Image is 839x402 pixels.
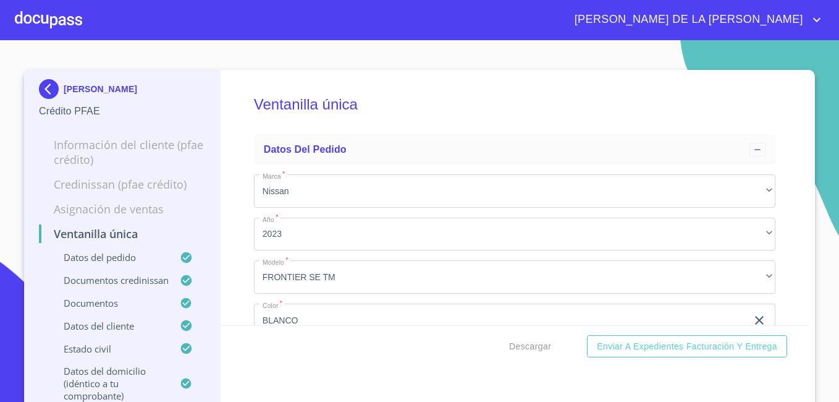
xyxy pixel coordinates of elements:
div: Datos del pedido [254,135,775,165]
div: 2023 [254,218,775,251]
p: Datos del pedido [39,251,180,263]
img: Docupass spot blue [39,79,64,99]
span: Datos del pedido [264,144,347,155]
p: Asignación de Ventas [39,202,205,216]
p: [PERSON_NAME] [64,84,137,94]
p: Crédito PFAE [39,104,205,119]
span: [PERSON_NAME] DE LA [PERSON_NAME] [565,10,809,30]
p: Datos del domicilio (idéntico a tu comprobante) [39,365,180,402]
p: Ventanilla única [39,226,205,241]
p: Información del cliente (PFAE crédito) [39,137,205,167]
span: Enviar a Expedientes Facturación y Entrega [597,339,777,354]
div: FRONTIER SE TM [254,260,775,294]
p: Documentos [39,297,180,309]
p: Datos del cliente [39,320,180,332]
div: Nissan [254,174,775,208]
button: Enviar a Expedientes Facturación y Entrega [587,335,787,358]
p: Documentos CrediNissan [39,274,180,286]
span: Descargar [509,339,551,354]
div: [PERSON_NAME] [39,79,205,104]
p: Estado Civil [39,343,180,355]
h5: Ventanilla única [254,79,775,130]
button: clear input [752,313,767,328]
button: Descargar [504,335,556,358]
p: Credinissan (PFAE crédito) [39,177,205,192]
button: account of current user [565,10,824,30]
